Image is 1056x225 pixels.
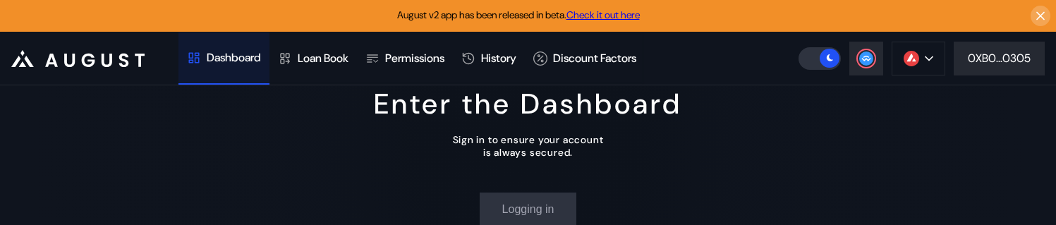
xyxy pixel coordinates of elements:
[481,51,516,66] div: History
[374,85,682,122] div: Enter the Dashboard
[397,8,640,21] span: August v2 app has been released in beta.
[904,51,919,66] img: chain logo
[269,32,357,85] a: Loan Book
[566,8,640,21] a: Check it out here
[525,32,645,85] a: Discount Factors
[207,50,261,65] div: Dashboard
[178,32,269,85] a: Dashboard
[385,51,444,66] div: Permissions
[357,32,453,85] a: Permissions
[453,133,604,159] div: Sign in to ensure your account is always secured.
[892,42,945,75] button: chain logo
[968,51,1031,66] div: 0XB0...0305
[298,51,348,66] div: Loan Book
[553,51,636,66] div: Discount Factors
[954,42,1045,75] button: 0XB0...0305
[453,32,525,85] a: History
